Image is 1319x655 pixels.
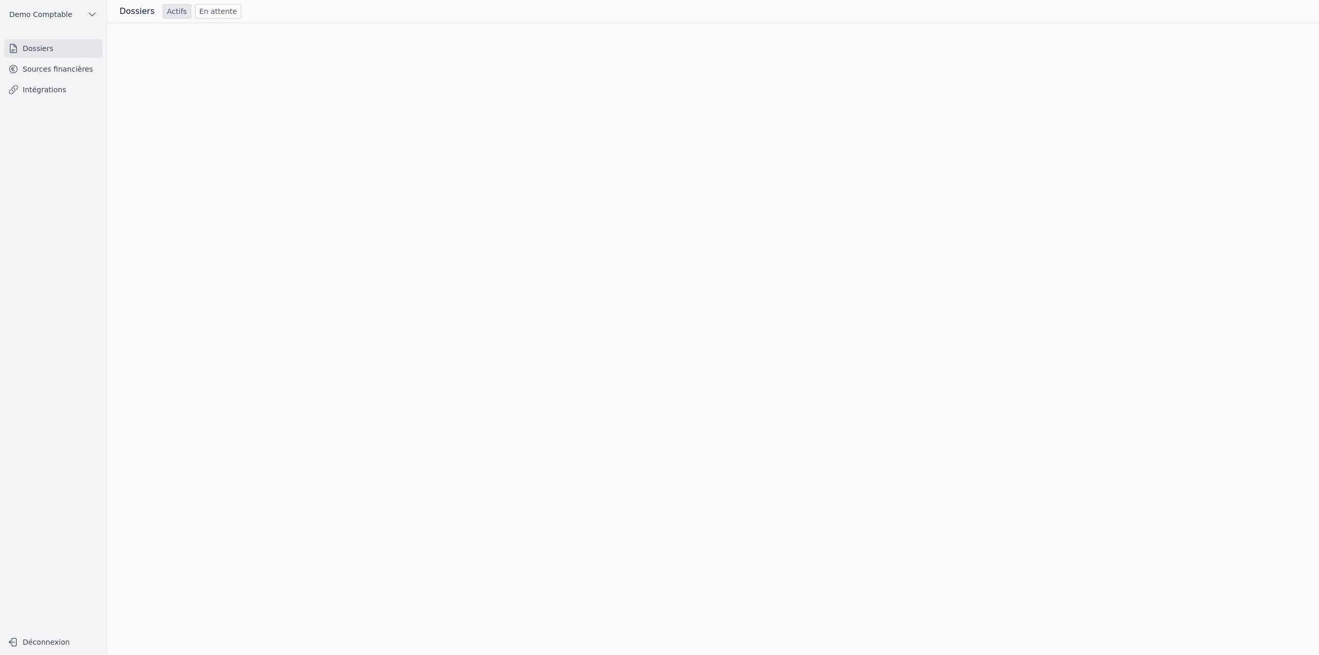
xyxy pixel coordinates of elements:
[4,6,103,23] button: Demo Comptable
[4,39,103,58] a: Dossiers
[120,5,155,18] h3: Dossiers
[163,4,191,19] a: Actifs
[195,4,241,19] a: En attente
[9,9,72,20] span: Demo Comptable
[4,80,103,99] a: Intégrations
[4,634,103,650] button: Déconnexion
[4,60,103,78] a: Sources financières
